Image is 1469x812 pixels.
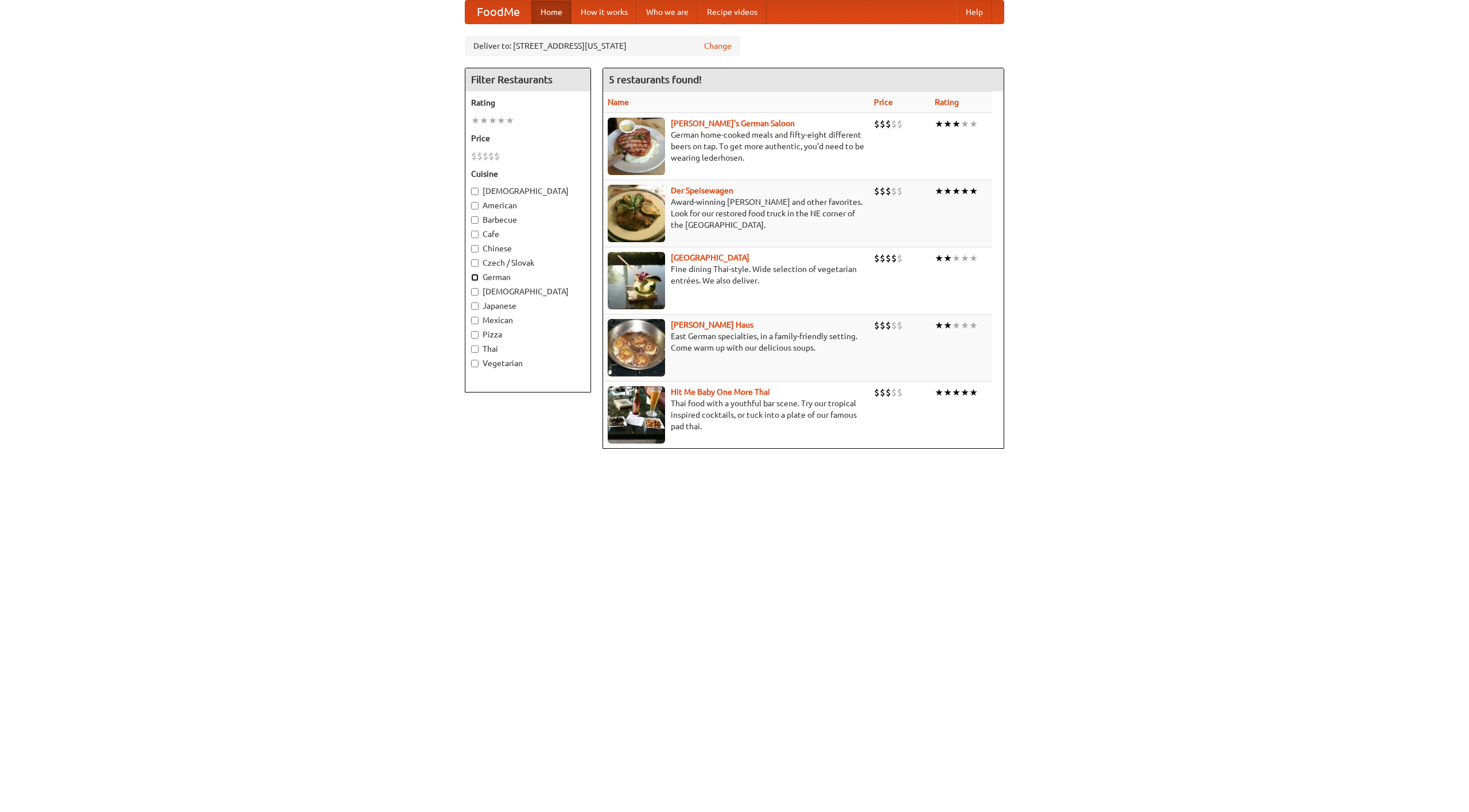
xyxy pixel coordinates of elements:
p: Fine dining Thai-style. Wide selection of vegetarian entrées. We also deliver. [608,263,865,286]
li: $ [880,386,885,399]
label: Japanese [471,300,585,312]
li: ★ [969,319,978,332]
li: ★ [935,118,943,130]
li: $ [897,252,903,265]
li: ★ [488,114,497,127]
input: [DEMOGRAPHIC_DATA] [471,288,479,296]
li: $ [885,319,891,332]
input: German [471,274,479,281]
label: American [471,200,585,211]
li: ★ [943,319,952,332]
a: FoodMe [465,1,531,24]
li: ★ [952,319,961,332]
input: Pizza [471,331,479,339]
li: ★ [952,386,961,399]
input: Czech / Slovak [471,259,479,267]
input: [DEMOGRAPHIC_DATA] [471,188,479,195]
li: ★ [952,118,961,130]
img: babythai.jpg [608,386,665,444]
a: Rating [935,98,959,107]
li: $ [891,252,897,265]
li: ★ [943,252,952,265]
li: $ [897,319,903,332]
label: Thai [471,343,585,355]
li: $ [891,185,897,197]
p: East German specialties, in a family-friendly setting. Come warm up with our delicious soups. [608,331,865,353]
a: Price [874,98,893,107]
li: $ [494,150,500,162]
li: ★ [506,114,514,127]
li: $ [488,150,494,162]
a: [PERSON_NAME] Haus [671,320,753,329]
label: Mexican [471,314,585,326]
input: Mexican [471,317,479,324]
label: Barbecue [471,214,585,226]
li: ★ [497,114,506,127]
li: $ [885,185,891,197]
li: $ [874,118,880,130]
li: $ [885,252,891,265]
li: $ [471,150,477,162]
input: Cafe [471,231,479,238]
label: Cafe [471,228,585,240]
a: Recipe videos [698,1,767,24]
li: $ [874,185,880,197]
h4: Filter Restaurants [465,68,590,91]
a: Hit Me Baby One More Thai [671,387,770,397]
li: $ [897,185,903,197]
div: Deliver to: [STREET_ADDRESS][US_STATE] [465,36,740,56]
label: [DEMOGRAPHIC_DATA] [471,286,585,297]
input: Japanese [471,302,479,310]
li: $ [897,386,903,399]
img: kohlhaus.jpg [608,319,665,376]
li: ★ [943,118,952,130]
label: Vegetarian [471,358,585,369]
h5: Cuisine [471,168,585,180]
li: ★ [935,252,943,265]
p: German home-cooked meals and fifty-eight different beers on tap. To get more authentic, you'd nee... [608,129,865,164]
li: $ [891,386,897,399]
li: ★ [943,386,952,399]
li: ★ [961,252,969,265]
li: $ [483,150,488,162]
a: [GEOGRAPHIC_DATA] [671,253,749,262]
li: $ [885,386,891,399]
li: ★ [969,118,978,130]
li: $ [874,319,880,332]
li: $ [874,386,880,399]
img: satay.jpg [608,252,665,309]
input: Barbecue [471,216,479,224]
li: ★ [969,185,978,197]
input: Thai [471,345,479,353]
h5: Rating [471,97,585,108]
li: ★ [935,386,943,399]
ng-pluralize: 5 restaurants found! [609,74,702,85]
a: Help [957,1,992,24]
li: ★ [480,114,488,127]
a: Who we are [637,1,698,24]
li: $ [880,252,885,265]
p: Award-winning [PERSON_NAME] and other favorites. Look for our restored food truck in the NE corne... [608,196,865,231]
li: ★ [952,185,961,197]
label: Pizza [471,329,585,340]
a: Der Speisewagen [671,186,733,195]
input: American [471,202,479,209]
a: Name [608,98,629,107]
li: ★ [471,114,480,127]
p: Thai food with a youthful bar scene. Try our tropical inspired cocktails, or tuck into a plate of... [608,398,865,432]
li: ★ [961,319,969,332]
li: ★ [961,118,969,130]
a: How it works [572,1,637,24]
a: Home [531,1,572,24]
li: $ [880,118,885,130]
li: ★ [935,185,943,197]
li: $ [874,252,880,265]
li: ★ [961,185,969,197]
li: $ [477,150,483,162]
a: [PERSON_NAME]'s German Saloon [671,119,795,128]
